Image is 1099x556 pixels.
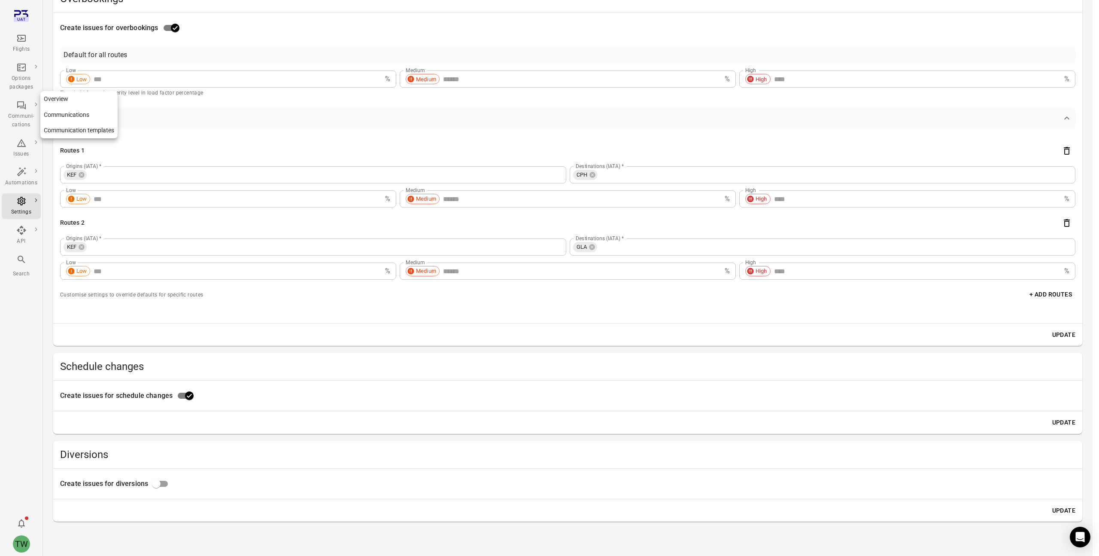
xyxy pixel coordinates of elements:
[573,171,591,179] span: CPH
[40,122,118,138] a: Communication templates
[385,74,390,84] p: %
[406,259,425,266] label: Medium
[40,91,118,138] nav: Local navigation
[1049,327,1079,343] button: Update
[60,218,85,228] div: Routes 2
[1070,527,1090,547] div: Open Intercom Messenger
[13,535,30,553] div: TW
[5,237,37,246] div: API
[40,107,118,123] a: Communications
[5,179,37,187] div: Automations
[576,235,624,242] label: Destinations (IATA)
[5,45,37,54] div: Flights
[745,186,756,194] label: High
[40,91,118,107] a: Overview
[413,195,439,203] span: Medium
[9,532,33,556] button: Tony Wang
[745,67,756,74] label: High
[60,360,1075,373] h2: Schedule changes
[725,194,730,204] p: %
[5,112,37,129] div: Communi-cations
[66,162,101,170] label: Origins (IATA)
[5,74,37,92] div: Options packages
[406,186,425,194] label: Medium
[1049,415,1079,431] button: Update
[1049,503,1079,519] button: Update
[60,479,148,489] span: Create issues for diversions
[753,75,770,84] span: High
[745,259,756,266] label: High
[13,515,30,532] button: Notifications
[64,171,80,179] span: KEF
[5,150,37,159] div: Issues
[753,267,770,275] span: High
[60,391,173,401] span: Create issues for schedule changes
[66,235,101,242] label: Origins (IATA)
[73,195,90,203] span: Low
[60,146,85,156] div: Routes 1
[1058,214,1075,232] button: Delete
[64,243,80,251] span: KEF
[60,448,1075,461] h2: Diversions
[66,186,76,194] label: Low
[413,75,439,84] span: Medium
[406,67,425,74] label: Medium
[1058,142,1075,159] button: Delete
[753,195,770,203] span: High
[64,50,127,60] div: Default for all routes
[60,291,203,299] p: Customise settings to override defaults for specific routes
[60,89,1075,98] p: Threshold for each severity level in load factor percentage
[413,267,439,275] span: Medium
[60,23,158,33] span: Create issues for overbookings
[576,162,624,170] label: Destinations (IATA)
[1064,194,1069,204] p: %
[1055,142,1075,159] span: Delete
[1064,74,1069,84] p: %
[1064,266,1069,276] p: %
[5,270,37,278] div: Search
[1026,287,1075,302] button: + Add routes
[725,74,730,84] p: %
[1055,214,1075,232] span: Delete
[385,266,390,276] p: %
[385,194,390,204] p: %
[573,243,590,251] span: GLA
[5,208,37,217] div: Settings
[725,266,730,276] p: %
[73,267,90,275] span: Low
[66,259,76,266] label: Low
